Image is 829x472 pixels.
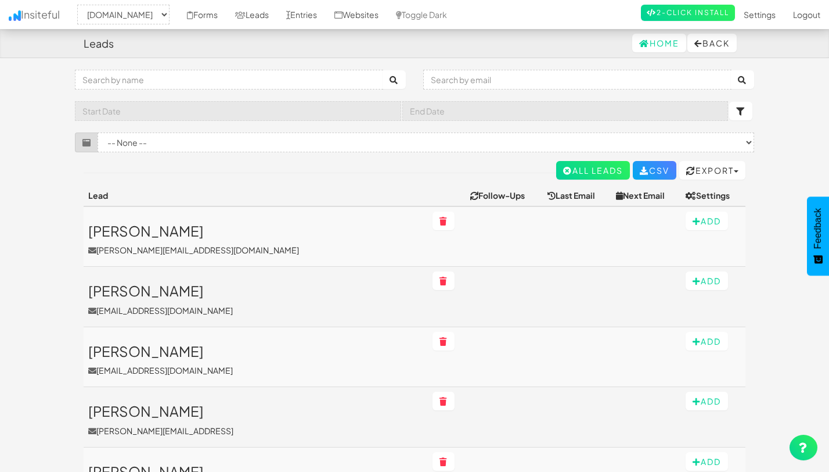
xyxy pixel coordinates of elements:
a: CSV [633,161,676,180]
a: Home [632,34,686,52]
a: All Leads [556,161,630,180]
p: [EMAIL_ADDRESS][DOMAIN_NAME] [88,364,423,376]
span: Feedback [813,208,823,249]
button: Feedback - Show survey [807,196,829,276]
button: Add [686,392,728,410]
p: [PERSON_NAME][EMAIL_ADDRESS][DOMAIN_NAME] [88,244,423,256]
th: Settings [681,185,745,206]
input: Search by email [423,70,731,90]
h3: [PERSON_NAME] [88,223,423,238]
input: Start Date [75,101,401,121]
button: Add [686,271,728,290]
h3: [PERSON_NAME] [88,344,423,359]
a: [PERSON_NAME][EMAIL_ADDRESS][DOMAIN_NAME] [88,344,423,376]
th: Lead [84,185,428,206]
p: [PERSON_NAME][EMAIL_ADDRESS] [88,425,423,437]
a: [PERSON_NAME][PERSON_NAME][EMAIL_ADDRESS] [88,403,423,436]
h3: [PERSON_NAME] [88,283,423,298]
button: Add [686,332,728,351]
h4: Leads [84,38,114,49]
h3: [PERSON_NAME] [88,403,423,419]
p: [EMAIL_ADDRESS][DOMAIN_NAME] [88,305,423,316]
img: icon.png [9,10,21,21]
button: Export [679,161,745,180]
button: Add [686,452,728,471]
button: Back [687,34,737,52]
th: Next Email [611,185,681,206]
input: Search by name [75,70,383,90]
a: [PERSON_NAME][EMAIL_ADDRESS][DOMAIN_NAME] [88,283,423,316]
th: Last Email [543,185,611,206]
input: End Date [402,101,729,121]
button: Add [686,212,728,230]
a: 2-Click Install [641,5,735,21]
a: [PERSON_NAME][PERSON_NAME][EMAIL_ADDRESS][DOMAIN_NAME] [88,223,423,256]
th: Follow-Ups [466,185,542,206]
